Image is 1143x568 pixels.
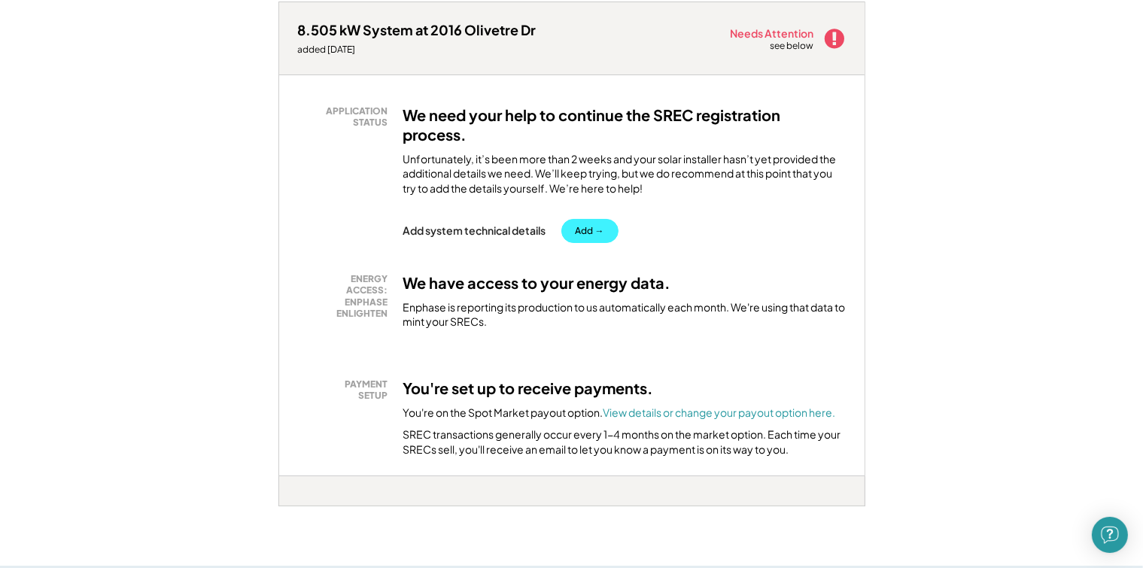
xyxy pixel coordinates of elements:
div: see below [771,40,816,53]
h3: We need your help to continue the SREC registration process. [403,105,846,144]
div: Open Intercom Messenger [1092,517,1128,553]
h3: You're set up to receive payments. [403,378,654,398]
div: ENERGY ACCESS: ENPHASE ENLIGHTEN [306,273,388,320]
div: You're on the Spot Market payout option. [403,405,836,421]
div: added [DATE] [298,44,537,56]
div: PAYMENT SETUP [306,378,388,402]
button: Add → [561,219,619,243]
div: SREC transactions generally occur every 1-4 months on the market option. Each time your SRECs sel... [403,427,846,457]
div: Needs Attention [731,28,816,38]
div: 7drkqaub - PA Solar [278,506,319,512]
h3: We have access to your energy data. [403,273,671,293]
div: 8.505 kW System at 2016 Olivetre Dr [298,21,537,38]
a: View details or change your payout option here. [603,405,836,419]
div: APPLICATION STATUS [306,105,388,129]
div: Add system technical details [403,223,546,237]
div: Unfortunately, it’s been more than 2 weeks and your solar installer hasn’t yet provided the addit... [403,152,846,196]
div: Enphase is reporting its production to us automatically each month. We're using that data to mint... [403,300,846,330]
